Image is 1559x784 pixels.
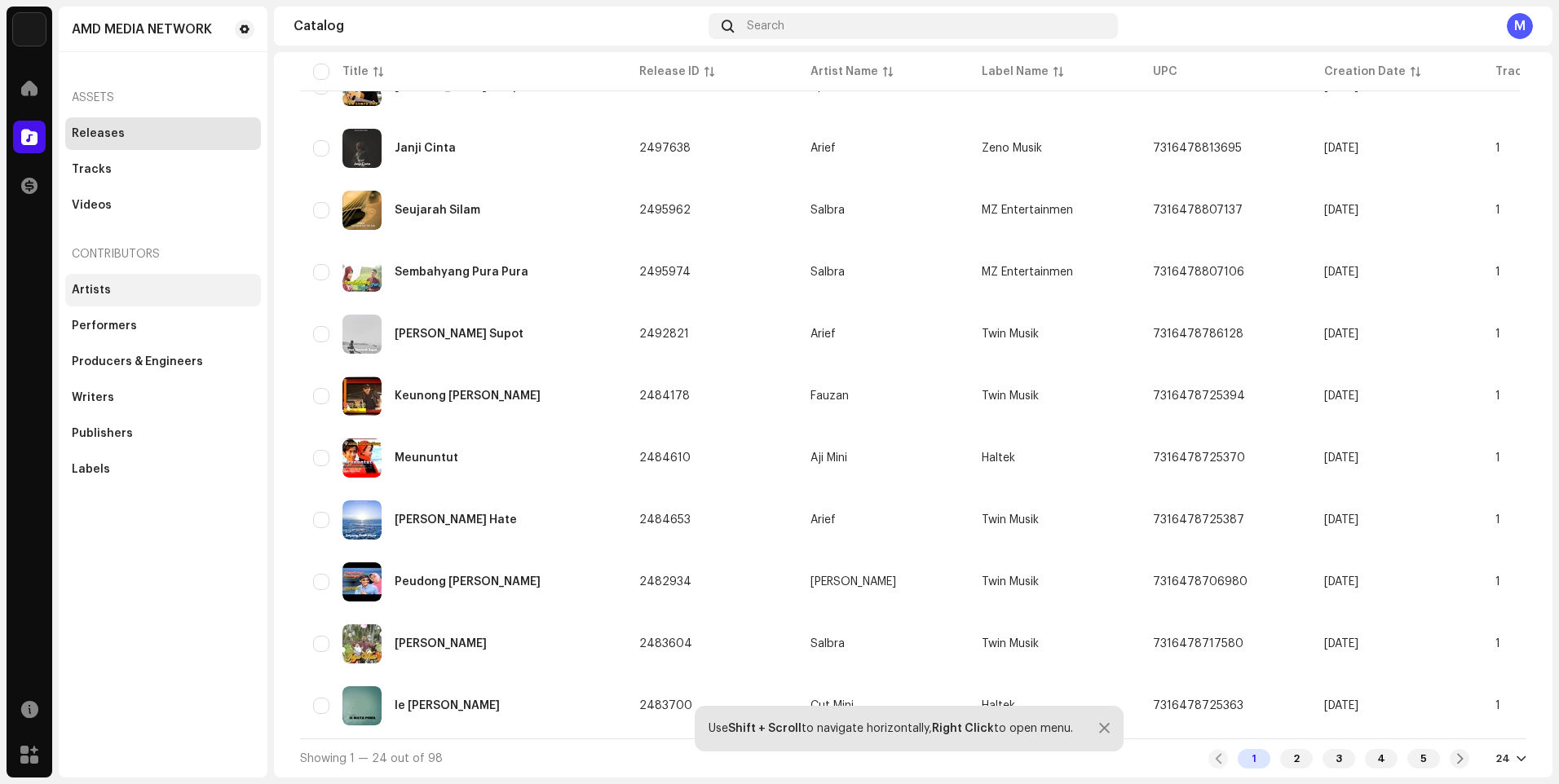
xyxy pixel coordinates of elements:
[810,514,956,526] span: Arief
[810,514,836,526] div: Arief
[1324,266,1358,278] span: Sep 22, 2024
[1153,266,1244,278] span: 7316478807106
[65,153,261,186] re-m-nav-item: Tracks
[1153,576,1248,588] span: 7316478706980
[1153,638,1243,650] span: 7316478717580
[1495,752,1510,765] div: 24
[72,427,133,440] div: Publishers
[72,199,112,212] div: Videos
[1324,576,1358,588] span: Sep 9, 2024
[395,514,517,526] div: Sayang Troh Hate
[982,576,1039,588] span: Twin Musik
[1324,328,1358,340] span: Sep 18, 2024
[342,377,382,416] img: e8c89f8a-c5b9-4e28-b3cc-c363dd5e103d
[72,391,114,404] div: Writers
[982,700,1015,711] span: Haltek
[1324,143,1358,154] span: Sep 24, 2024
[72,23,212,36] div: AMD MEDIA NETWORK
[395,328,523,340] div: Uroe Hantroh Supot
[65,274,261,306] re-m-nav-item: Artists
[342,624,382,663] img: 176049f3-b5c5-4592-81ff-d884c1a536c5
[65,381,261,414] re-m-nav-item: Writers
[395,205,480,216] div: Seujarah Silam
[810,638,845,650] div: Salbra
[1365,749,1398,769] div: 4
[395,576,541,588] div: Peudong Donya
[1153,205,1243,216] span: 7316478807137
[982,64,1049,80] div: Label Name
[1324,390,1358,402] span: Sep 10, 2024
[395,638,487,650] div: Jaga Wate
[342,562,382,601] img: 845224a7-d1f4-4146-aefd-62056084fec6
[639,205,691,216] span: 2495962
[72,463,110,476] div: Labels
[65,117,261,150] re-m-nav-item: Releases
[395,143,456,154] div: Janji Cinta
[810,452,847,464] div: Aji Mini
[65,189,261,222] re-m-nav-item: Videos
[342,500,382,540] img: 31649840-f3c5-4815-83a6-f4b9f576eb6f
[1280,749,1313,769] div: 2
[1507,13,1533,39] div: M
[1407,749,1440,769] div: 5
[639,700,692,711] span: 2483700
[395,700,500,711] div: Ie Mata Poma
[1238,749,1270,769] div: 1
[72,355,203,368] div: Producers & Engineers
[810,390,956,402] span: Fauzan
[72,127,125,140] div: Releases
[982,205,1073,216] span: MZ Entertainmen
[982,514,1039,526] span: Twin Musik
[1153,390,1245,402] span: 7316478725394
[395,266,528,278] div: Sembahyang Pura Pura
[395,390,541,402] div: Keunong Daya Jen
[13,13,46,46] img: 64f15ab7-a28a-4bb5-a164-82594ec98160
[72,284,111,297] div: Artists
[982,638,1039,650] span: Twin Musik
[1323,749,1355,769] div: 3
[747,20,784,33] span: Search
[395,452,458,464] div: Meununtut
[342,686,382,725] img: 01214926-e8eb-4215-9ff2-db86a16fbb65
[982,390,1039,402] span: Twin Musik
[1153,452,1245,464] span: 7316478725370
[1324,64,1406,80] div: Creation Date
[810,205,845,216] div: Salbra
[342,64,369,80] div: Title
[639,64,700,80] div: Release ID
[810,638,956,650] span: Salbra
[810,64,878,80] div: Artist Name
[1324,205,1358,216] span: Sep 22, 2024
[1324,700,1358,711] span: Sep 9, 2024
[639,266,691,278] span: 2495974
[65,235,261,274] re-a-nav-header: Contributors
[72,163,112,176] div: Tracks
[342,315,382,354] img: 6dd7b4d7-3879-45d0-8752-9e3d3f8c25e9
[65,78,261,117] re-a-nav-header: Assets
[810,328,836,340] div: Arief
[639,638,692,650] span: 2483604
[810,266,956,278] span: Salbra
[65,310,261,342] re-m-nav-item: Performers
[810,390,849,402] div: Fauzan
[982,143,1042,154] span: Zeno Musik
[1324,452,1358,464] span: Sep 10, 2024
[810,452,956,464] span: Aji Mini
[709,722,1073,735] div: Use to navigate horizontally, to open menu.
[728,723,802,734] strong: Shift + Scroll
[65,417,261,450] re-m-nav-item: Publishers
[639,514,691,526] span: 2484653
[72,319,137,333] div: Performers
[1153,514,1244,526] span: 7316478725387
[810,266,845,278] div: Salbra
[982,266,1073,278] span: MZ Entertainmen
[982,328,1039,340] span: Twin Musik
[932,723,994,734] strong: Right Click
[342,191,382,230] img: ebd0daff-b098-4960-bdfa-0b13c27f59fc
[342,253,382,292] img: 52f0edcb-7479-4c23-b097-1be2642ece3b
[810,576,896,588] div: [PERSON_NAME]
[810,576,956,588] span: Yenny Susan
[1324,514,1358,526] span: Sep 10, 2024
